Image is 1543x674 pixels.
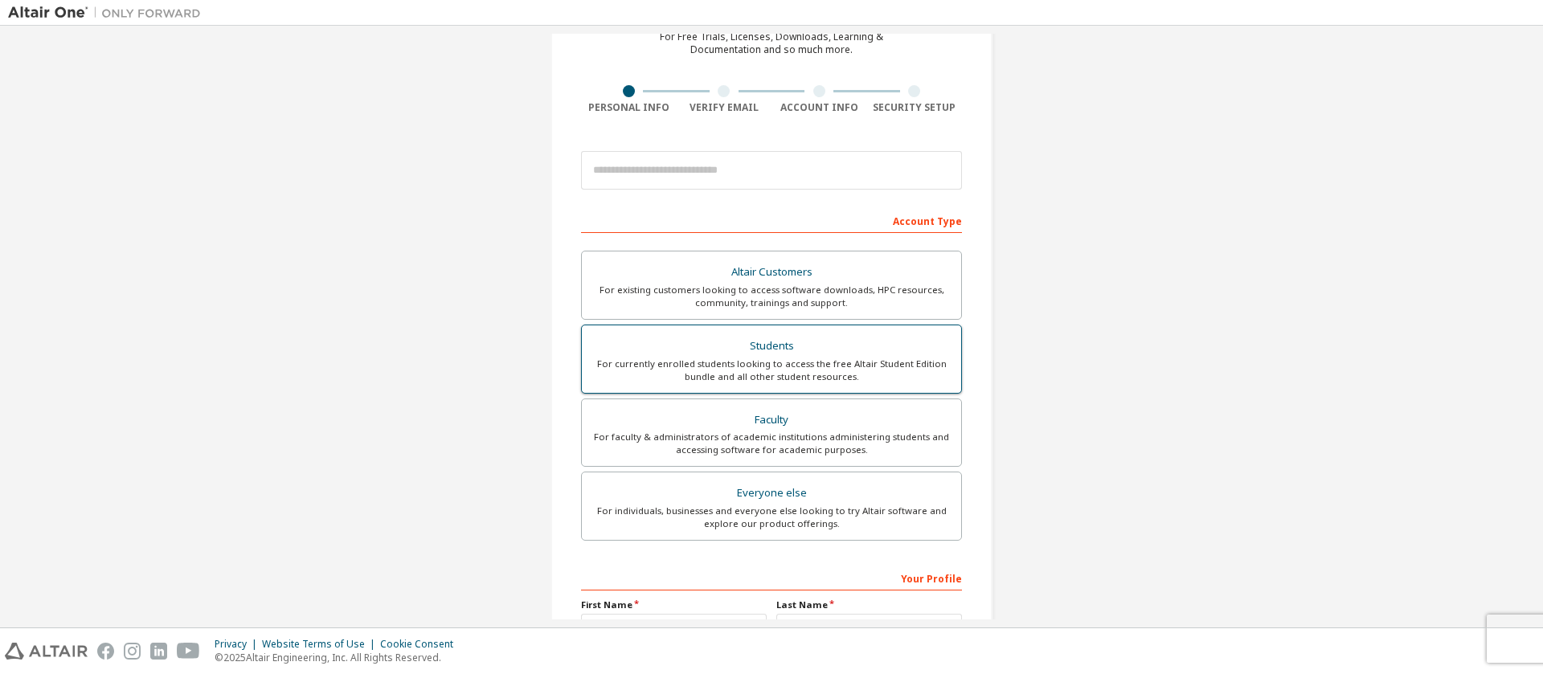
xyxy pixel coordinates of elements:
[591,409,952,431] div: Faculty
[591,357,952,383] div: For currently enrolled students looking to access the free Altair Student Edition bundle and all ...
[215,638,262,651] div: Privacy
[591,284,952,309] div: For existing customers looking to access software downloads, HPC resources, community, trainings ...
[591,504,952,530] div: For individuals, businesses and everyone else looking to try Altair software and explore our prod...
[660,31,883,56] div: For Free Trials, Licenses, Downloads, Learning & Documentation and so much more.
[581,101,677,114] div: Personal Info
[591,261,952,284] div: Altair Customers
[776,598,962,611] label: Last Name
[124,643,141,660] img: instagram.svg
[591,431,952,456] div: For faculty & administrators of academic institutions administering students and accessing softwa...
[581,598,767,611] label: First Name
[677,101,772,114] div: Verify Email
[867,101,963,114] div: Security Setup
[591,482,952,504] div: Everyone else
[581,565,962,590] div: Your Profile
[8,5,209,21] img: Altair One
[177,643,200,660] img: youtube.svg
[771,101,867,114] div: Account Info
[262,638,380,651] div: Website Terms of Use
[591,335,952,357] div: Students
[150,643,167,660] img: linkedin.svg
[380,638,463,651] div: Cookie Consent
[215,651,463,664] p: © 2025 Altair Engineering, Inc. All Rights Reserved.
[5,643,88,660] img: altair_logo.svg
[97,643,114,660] img: facebook.svg
[581,207,962,233] div: Account Type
